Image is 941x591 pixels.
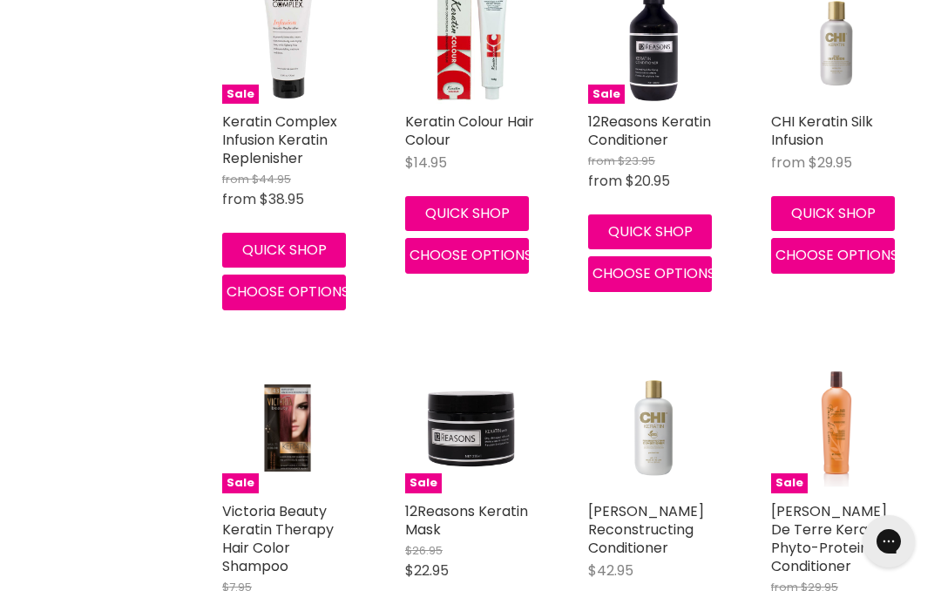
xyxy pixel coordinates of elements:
[809,153,852,173] span: $29.95
[222,363,353,493] a: Victoria Beauty Keratin Therapy Hair Color ShampooSale
[771,112,873,150] a: CHI Keratin Silk Infusion
[588,153,615,169] span: from
[618,153,655,169] span: $23.95
[588,214,712,249] button: Quick shop
[222,112,337,168] a: Keratin Complex Infusion Keratin Replenisher
[222,189,256,209] span: from
[775,245,898,265] span: Choose options
[405,238,529,273] button: Choose options
[592,263,715,283] span: Choose options
[588,112,711,150] a: 12Reasons Keratin Conditioner
[405,542,443,559] span: $26.95
[771,196,895,231] button: Quick shop
[222,501,334,576] a: Victoria Beauty Keratin Therapy Hair Color Shampoo
[405,560,449,581] span: $22.95
[410,245,532,265] span: Choose options
[252,171,291,187] span: $44.95
[222,473,259,493] span: Sale
[771,238,895,273] button: Choose options
[405,363,536,493] img: 12Reasons Keratin Mask
[771,363,902,493] a: Bain De Terre Keratin Phyto-Protein ConditionerSale
[222,85,259,105] span: Sale
[588,560,633,581] span: $42.95
[405,196,529,231] button: Quick shop
[771,153,805,173] span: from
[405,112,534,150] a: Keratin Colour Hair Colour
[227,282,349,302] span: Choose options
[405,153,447,173] span: $14.95
[405,473,442,493] span: Sale
[588,85,625,105] span: Sale
[222,275,346,309] button: Choose options
[771,473,808,493] span: Sale
[588,171,622,191] span: from
[771,501,887,576] a: [PERSON_NAME] De Terre Keratin Phyto-Protein Conditioner
[793,363,880,493] img: Bain De Terre Keratin Phyto-Protein Conditioner
[405,363,536,493] a: 12Reasons Keratin MaskSale
[244,363,331,493] img: Victoria Beauty Keratin Therapy Hair Color Shampoo
[626,171,670,191] span: $20.95
[588,501,704,558] a: [PERSON_NAME] Reconstructing Conditioner
[588,363,719,493] img: CHI Keratin Reconstructing Conditioner
[588,256,712,291] button: Choose options
[260,189,304,209] span: $38.95
[854,509,924,574] iframe: Gorgias live chat messenger
[405,501,528,540] a: 12Reasons Keratin Mask
[222,171,249,187] span: from
[222,233,346,268] button: Quick shop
